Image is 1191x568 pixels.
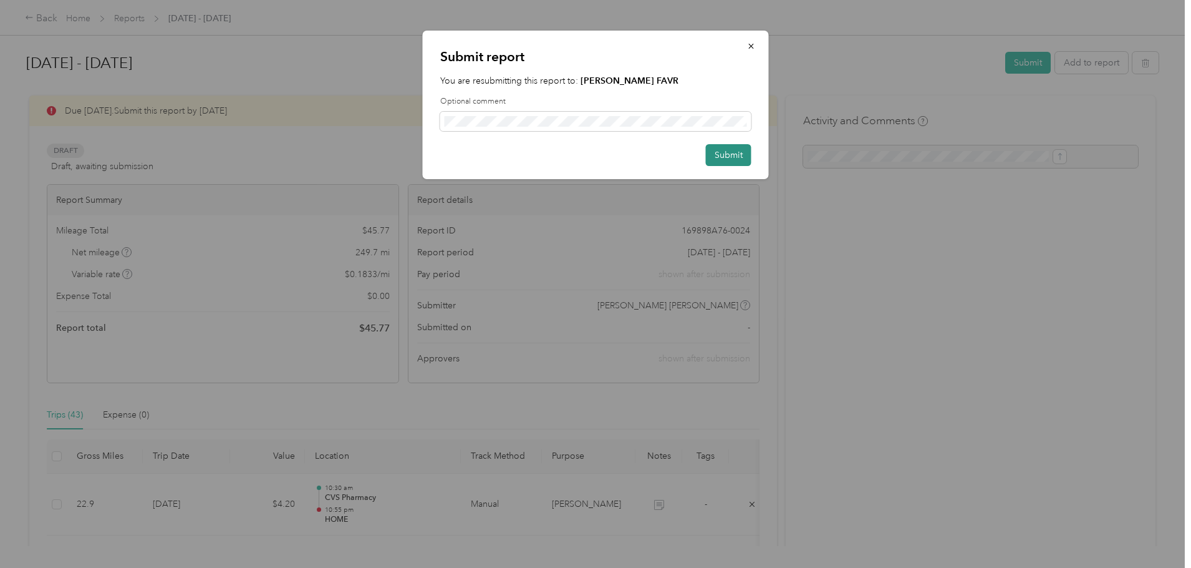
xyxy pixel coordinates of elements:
[440,48,751,66] p: Submit report
[440,74,751,87] p: You are resubmitting this report to:
[581,76,678,86] strong: [PERSON_NAME] FAVR
[1121,498,1191,568] iframe: Everlance-gr Chat Button Frame
[706,144,751,166] button: Submit
[440,96,751,107] label: Optional comment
